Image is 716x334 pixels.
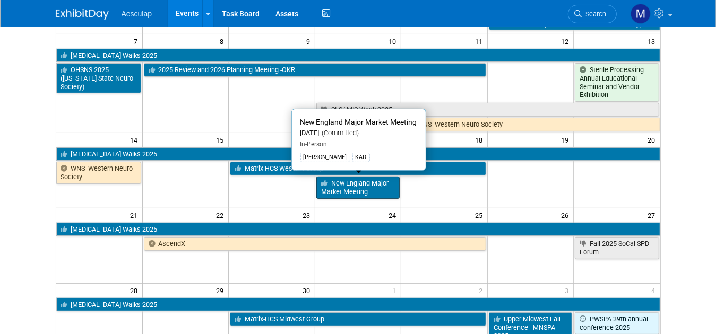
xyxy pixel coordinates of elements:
a: Search [568,5,617,23]
span: 20 [647,133,660,146]
img: Maggie Jenkins [631,4,651,24]
span: 24 [387,208,401,222]
span: Search [582,10,607,18]
a: WNS- Western Neuro Society [402,118,660,131]
img: ExhibitDay [56,9,109,20]
span: 29 [215,284,228,297]
span: 26 [560,208,573,222]
a: 2025 Review and 2026 Planning Meeting -OKR [144,63,486,77]
span: 12 [560,34,573,48]
a: [MEDICAL_DATA] Walks 2025 [56,49,660,63]
a: SLS/ MIS Week 2025 [316,103,659,117]
span: 10 [387,34,401,48]
span: 8 [219,34,228,48]
span: In-Person [300,140,327,148]
div: KAD [352,153,370,162]
a: WNS- Western Neuro Society [56,162,141,183]
span: 30 [301,284,315,297]
span: Aesculap [122,10,152,18]
span: New England Major Market Meeting [300,118,417,126]
a: [MEDICAL_DATA] Walks 2025 [56,298,660,312]
span: 27 [647,208,660,222]
a: Sterile Processing Annual Educational Seminar and Vendor Exhibition [575,63,659,102]
span: 18 [474,133,487,146]
div: [PERSON_NAME] [300,153,350,162]
a: New England Major Market Meeting [316,177,400,198]
a: OHSNS 2025 ([US_STATE] State Neuro Society) [56,63,141,93]
span: 23 [301,208,315,222]
span: 2 [478,284,487,297]
span: 11 [474,34,487,48]
a: [MEDICAL_DATA] Walks 2025 [56,147,660,161]
div: [DATE] [300,129,417,138]
a: Fall 2025 SoCal SPD Forum [575,237,659,259]
a: Matrix-HCS Western Group [230,162,486,175]
span: 15 [215,133,228,146]
a: PWSPA 39th annual conference 2025 [575,312,659,334]
span: 21 [129,208,142,222]
span: 22 [215,208,228,222]
span: 3 [564,284,573,297]
span: 7 [133,34,142,48]
span: 19 [560,133,573,146]
span: 1 [391,284,401,297]
a: Matrix-HCS Midwest Group [230,312,486,326]
span: 14 [129,133,142,146]
span: 28 [129,284,142,297]
span: 25 [474,208,487,222]
span: 4 [651,284,660,297]
span: 9 [305,34,315,48]
a: AscendX [144,237,486,251]
span: (Committed) [320,129,359,137]
a: [MEDICAL_DATA] Walks 2025 [56,223,660,236]
span: 13 [647,34,660,48]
